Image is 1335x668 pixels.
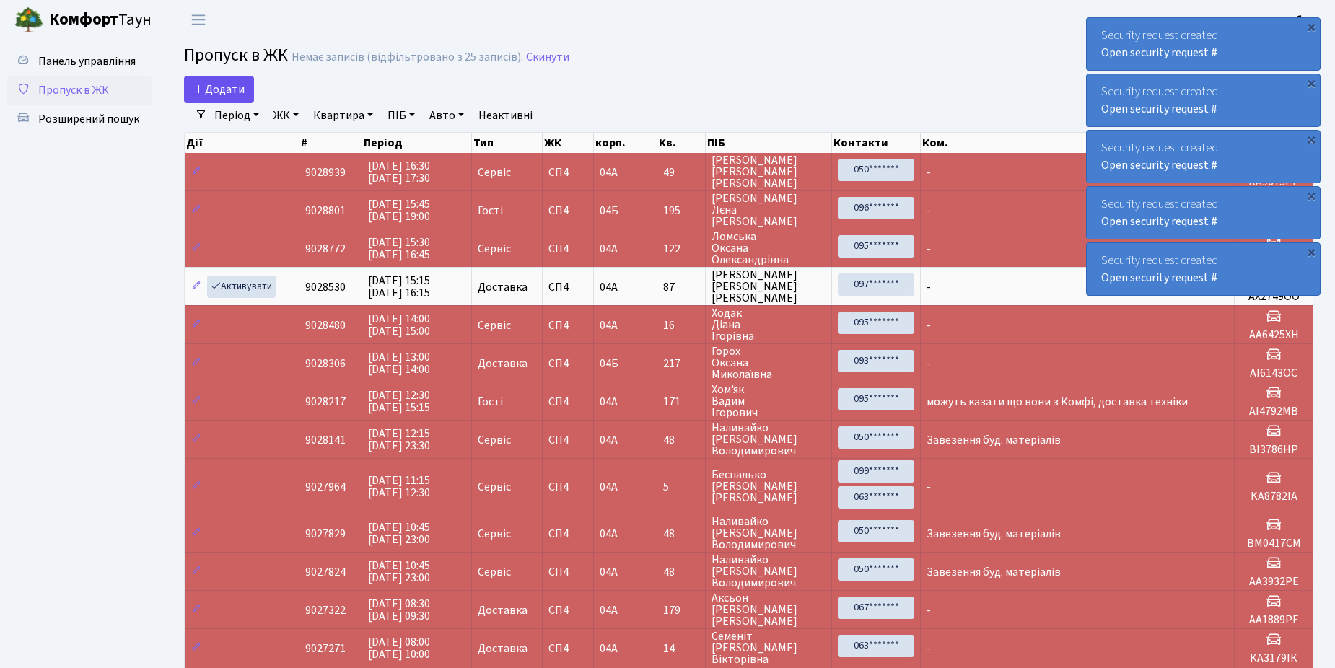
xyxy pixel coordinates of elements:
span: [DATE] 14:00 [DATE] 15:00 [368,311,430,339]
span: Завезення буд. матеріалів [927,432,1061,448]
span: 9028141 [305,432,346,448]
th: корп. [594,133,657,153]
span: Наливайко [PERSON_NAME] Володимирович [712,516,826,550]
span: [DATE] 16:30 [DATE] 17:30 [368,158,430,186]
span: Сервіс [478,243,511,255]
a: Open security request # [1101,270,1217,286]
span: Пропуск в ЖК [38,82,109,98]
a: Скинути [526,50,569,64]
span: СП4 [548,605,587,616]
span: [DATE] 10:45 [DATE] 23:00 [368,519,430,548]
span: Сервіс [478,566,511,578]
h5: КА3179ІК [1240,651,1307,665]
span: СП4 [548,528,587,540]
span: 9028939 [305,164,346,180]
span: Доставка [478,643,528,654]
span: [DATE] 12:15 [DATE] 23:30 [368,426,430,454]
th: Кв. [657,133,706,153]
span: 04А [600,564,618,580]
span: 04А [600,526,618,542]
span: Наливайко [PERSON_NAME] Володимирович [712,554,826,589]
span: Гості [478,205,503,216]
h5: AA3932PE [1240,575,1307,589]
span: 122 [663,243,699,255]
span: Хом'як Вадим Ігорович [712,384,826,418]
h5: АІ4792МВ [1240,405,1307,418]
div: Security request created [1087,243,1320,295]
a: Панель управління [7,47,152,76]
span: 04А [600,394,618,410]
a: Консьєрж б. 4. [1238,12,1318,29]
span: - [927,164,931,180]
span: 87 [663,281,699,293]
span: Таун [49,8,152,32]
span: Гості [478,396,503,408]
span: - [927,641,931,656]
span: - [927,279,931,295]
span: 04А [600,317,618,333]
span: Ходак Діана Ігорівна [712,307,826,342]
a: Додати [184,76,254,103]
span: 9027271 [305,641,346,656]
span: Аксьон [PERSON_NAME] [PERSON_NAME] [712,592,826,627]
h5: АХ2749ОО [1240,290,1307,304]
span: Сервіс [478,528,511,540]
span: СП4 [548,281,587,293]
span: СП4 [548,358,587,369]
span: 9028480 [305,317,346,333]
th: Період [362,133,472,153]
th: ПІБ [706,133,832,153]
span: СП4 [548,566,587,578]
span: 04Б [600,356,618,372]
span: 16 [663,320,699,331]
span: Панель управління [38,53,136,69]
a: Open security request # [1101,45,1217,61]
span: [PERSON_NAME] [PERSON_NAME] [PERSON_NAME] [712,269,826,304]
span: СП4 [548,434,587,446]
span: СП4 [548,396,587,408]
span: 9027322 [305,602,346,618]
button: Переключити навігацію [180,8,216,32]
span: СП4 [548,243,587,255]
span: [DATE] 15:45 [DATE] 19:00 [368,196,430,224]
a: Квартира [307,103,379,128]
a: Авто [424,103,470,128]
a: ПІБ [382,103,421,128]
span: Розширений пошук [38,111,139,127]
span: 9028530 [305,279,346,295]
span: 48 [663,528,699,540]
span: 9027964 [305,479,346,495]
div: Security request created [1087,74,1320,126]
span: 9027829 [305,526,346,542]
span: [DATE] 15:15 [DATE] 16:15 [368,273,430,301]
a: ЖК [268,103,305,128]
div: Security request created [1087,187,1320,239]
h5: ВІ3786НР [1240,443,1307,457]
span: 04А [600,641,618,656]
span: 49 [663,167,699,178]
div: Security request created [1087,18,1320,70]
span: Семеніт [PERSON_NAME] Вікторівна [712,630,826,665]
span: 04А [600,602,618,618]
h5: АІ6143ОС [1240,366,1307,380]
img: logo.png [14,6,43,35]
span: 04Б [600,203,618,219]
span: Горох Оксана Миколаївна [712,346,826,380]
span: 04А [600,432,618,448]
span: - [927,317,931,333]
b: Консьєрж б. 4. [1238,12,1318,28]
span: Завезення буд. матеріалів [927,564,1061,580]
th: Контакти [832,133,921,153]
span: - [927,356,931,372]
div: Немає записів (відфільтровано з 25 записів). [292,50,523,64]
span: Пропуск в ЖК [184,43,288,68]
span: 9028306 [305,356,346,372]
b: Комфорт [49,8,118,31]
span: Доставка [478,281,528,293]
div: × [1304,245,1318,259]
div: × [1304,76,1318,90]
span: [DATE] 08:00 [DATE] 10:00 [368,634,430,662]
span: - [927,479,931,495]
span: СП4 [548,320,587,331]
span: Сервіс [478,320,511,331]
